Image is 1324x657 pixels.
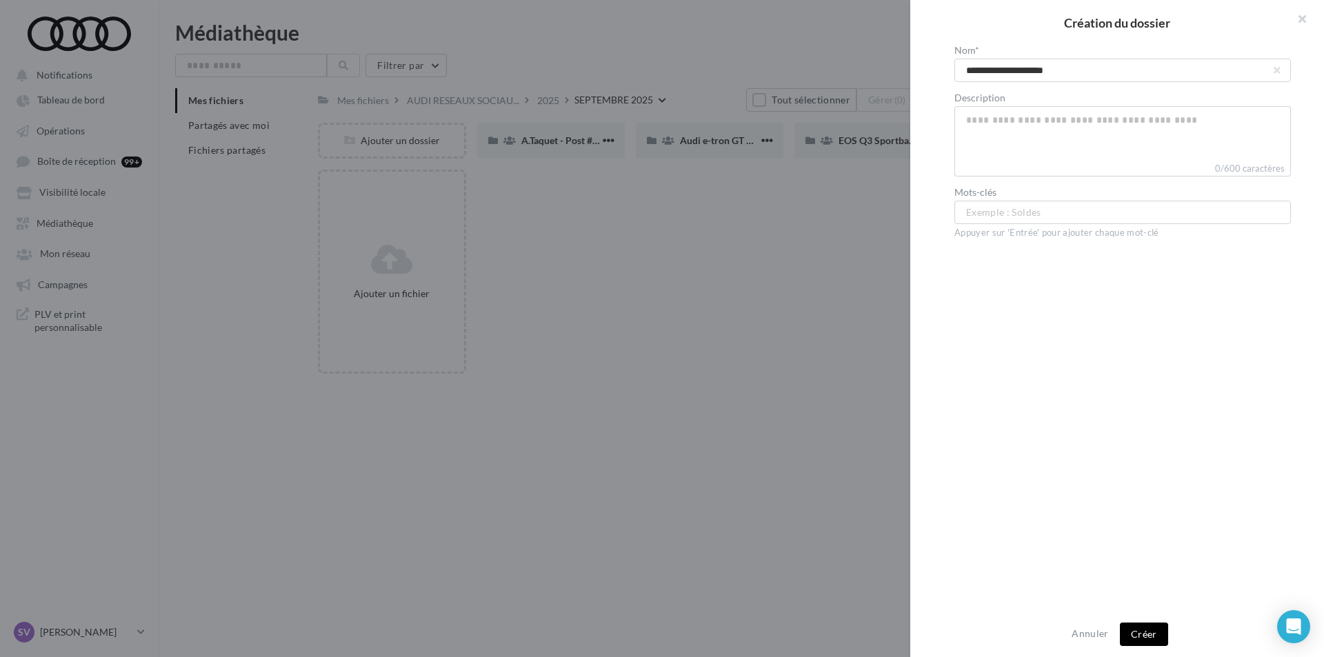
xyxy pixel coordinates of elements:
div: Appuyer sur 'Entrée' pour ajouter chaque mot-clé [954,227,1291,239]
button: Créer [1120,623,1168,646]
span: Exemple : Soldes [966,205,1041,220]
h2: Création du dossier [932,17,1302,29]
label: Description [954,93,1291,103]
div: Open Intercom Messenger [1277,610,1310,643]
button: Annuler [1066,625,1114,642]
label: Mots-clés [954,188,1291,197]
label: 0/600 caractères [954,161,1291,176]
